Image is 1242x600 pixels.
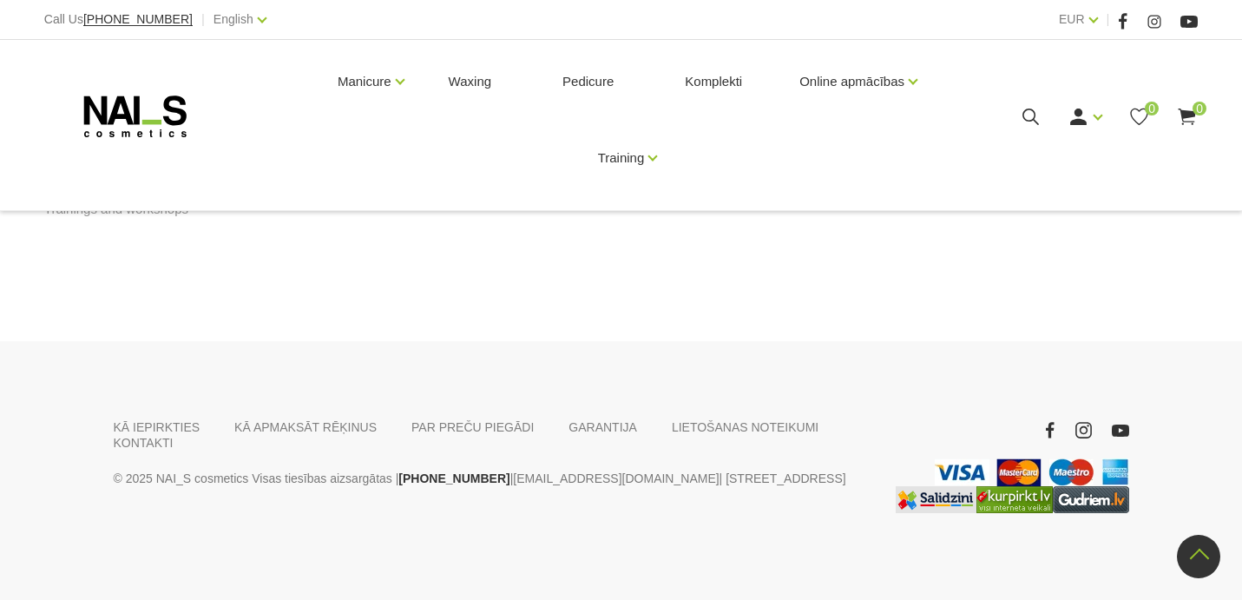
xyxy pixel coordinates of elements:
span: 0 [1193,102,1206,115]
a: KĀ APMAKSĀT RĒĶINUS [234,419,377,435]
p: © 2025 NAI_S cosmetics Visas tiesības aizsargātas | | | [STREET_ADDRESS] [114,468,869,489]
a: Waxing [435,40,505,123]
a: 0 [1128,106,1150,128]
span: | [201,9,205,30]
a: [PHONE_NUMBER] [398,468,509,489]
a: Online apmācības [799,47,904,116]
span: 0 [1145,102,1159,115]
div: Call Us [44,9,193,30]
a: LIETOŠANAS NOTEIKUMI [672,419,818,435]
span: | [1107,9,1110,30]
a: EUR [1059,9,1085,30]
img: Lielākais Latvijas interneta veikalu preču meklētājs [976,486,1053,513]
a: 0 [1176,106,1198,128]
a: KĀ IEPIRKTIES [114,419,200,435]
a: English [214,9,253,30]
a: KONTAKTI [114,435,174,451]
a: Komplekti [671,40,756,123]
a: Manicure [338,47,391,116]
a: https://www.gudriem.lv/veikali/lv [1053,486,1129,513]
img: www.gudriem.lv/veikali/lv [1053,486,1129,513]
span: [PHONE_NUMBER] [83,12,193,26]
a: [EMAIL_ADDRESS][DOMAIN_NAME] [513,468,719,489]
a: GARANTIJA [568,419,637,435]
img: Labākā cena interneta veikalos - Samsung, Cena, iPhone, Mobilie telefoni [896,486,976,513]
a: PAR PREČU PIEGĀDI [411,419,534,435]
a: [PHONE_NUMBER] [83,13,193,26]
a: Training [598,123,645,193]
a: Pedicure [549,40,628,123]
